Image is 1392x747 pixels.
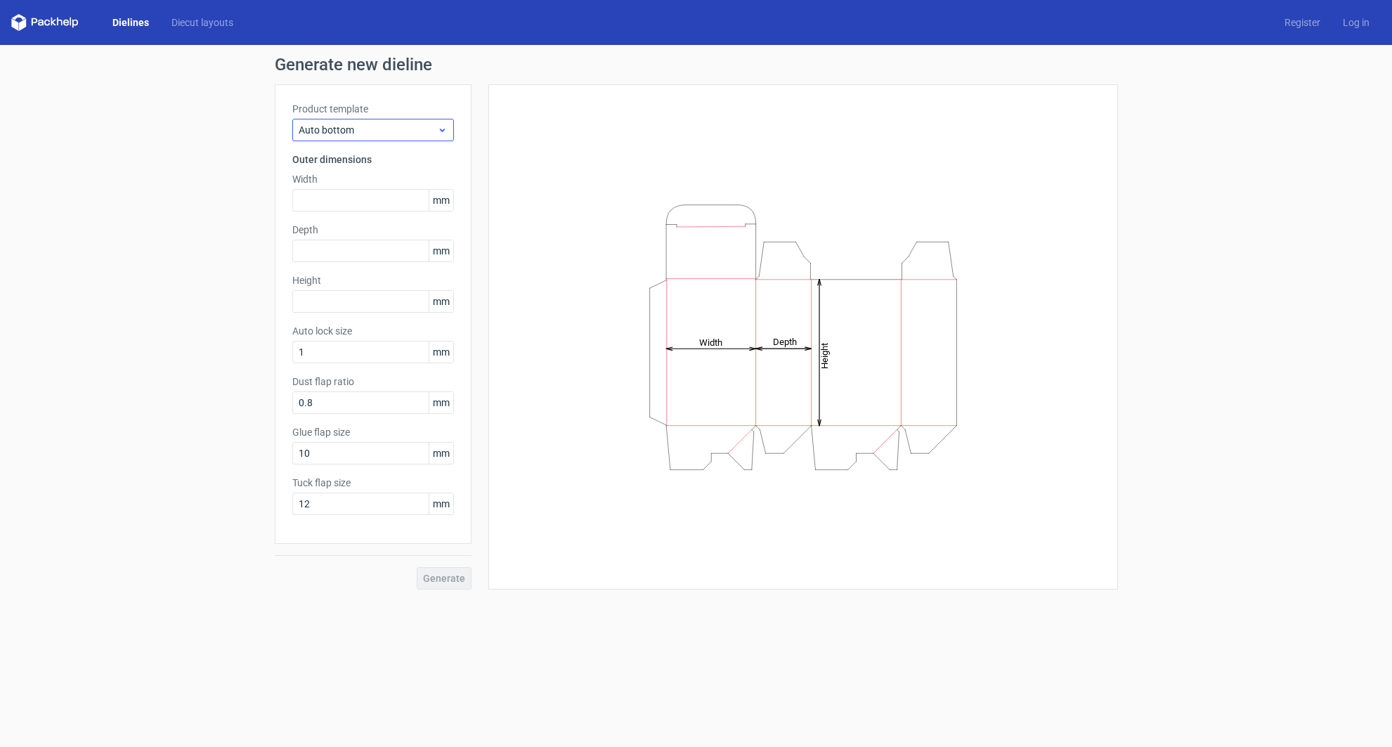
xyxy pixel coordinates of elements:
span: mm [429,291,453,312]
span: mm [429,493,453,514]
h3: Outer dimensions [292,152,454,167]
tspan: Width [698,337,722,347]
span: Auto bottom [299,123,437,137]
label: Glue flap size [292,425,454,439]
span: mm [429,240,453,261]
a: Register [1273,15,1332,30]
span: mm [429,443,453,464]
span: mm [429,190,453,211]
tspan: Height [819,342,829,368]
a: Log in [1332,15,1381,30]
label: Width [292,172,454,186]
a: Dielines [101,15,160,30]
span: mm [429,342,453,363]
a: Diecut layouts [160,15,245,30]
label: Height [292,273,454,287]
label: Tuck flap size [292,476,454,490]
h1: Generate new dieline [275,56,1118,73]
label: Product template [292,102,454,116]
tspan: Depth [772,337,796,347]
label: Dust flap ratio [292,375,454,389]
label: Depth [292,223,454,237]
label: Auto lock size [292,324,454,338]
span: mm [429,392,453,413]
